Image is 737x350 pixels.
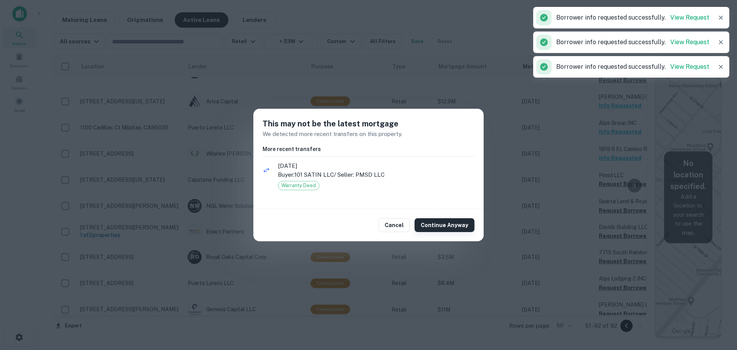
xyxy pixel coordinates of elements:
[556,13,709,22] p: Borrower info requested successfully.
[278,182,319,189] span: Warranty Deed
[263,129,474,139] p: We detected more recent transfers on this property.
[556,38,709,47] p: Borrower info requested successfully.
[263,145,474,153] h6: More recent transfers
[670,63,709,70] a: View Request
[278,161,474,171] span: [DATE]
[278,170,474,179] p: Buyer: 101 SATIN LLC / Seller: PMSD LLC
[278,181,319,190] div: Warranty Deed
[378,218,410,232] button: Cancel
[415,218,474,232] button: Continue Anyway
[670,14,709,21] a: View Request
[263,118,474,129] h5: This may not be the latest mortgage
[670,38,709,46] a: View Request
[699,289,737,325] iframe: Chat Widget
[556,62,709,71] p: Borrower info requested successfully.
